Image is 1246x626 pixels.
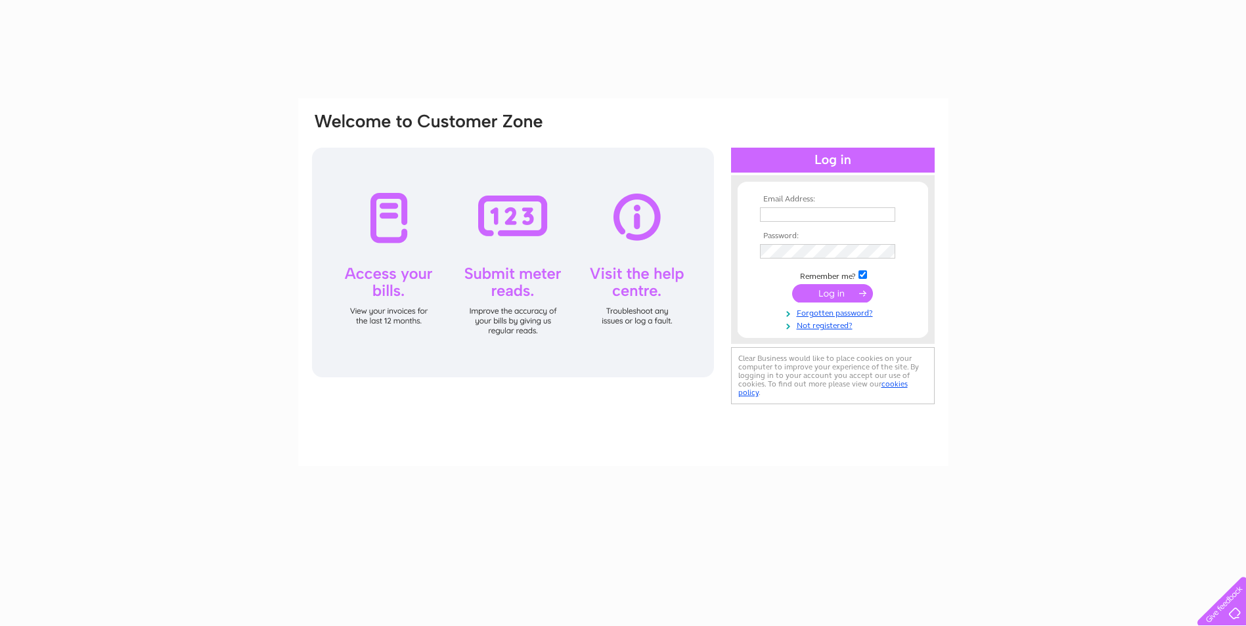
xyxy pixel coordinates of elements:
[760,306,909,318] a: Forgotten password?
[792,284,873,303] input: Submit
[731,347,935,404] div: Clear Business would like to place cookies on your computer to improve your experience of the sit...
[757,195,909,204] th: Email Address:
[738,379,908,397] a: cookies policy
[757,268,909,282] td: Remember me?
[757,232,909,241] th: Password:
[760,318,909,331] a: Not registered?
